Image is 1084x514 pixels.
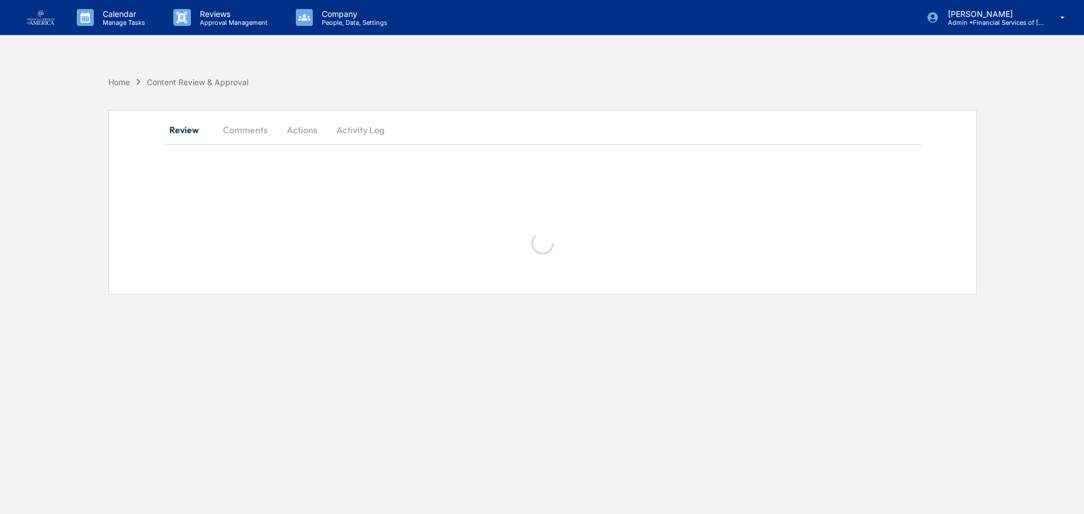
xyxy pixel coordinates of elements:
button: Comments [214,116,277,143]
p: Approval Management [191,19,273,27]
p: Reviews [191,9,273,19]
div: secondary tabs example [163,116,922,143]
button: Review [163,116,214,143]
p: Admin • Financial Services of [GEOGRAPHIC_DATA] [939,19,1044,27]
p: [PERSON_NAME] [939,9,1044,19]
img: logo [27,10,54,25]
button: Actions [277,116,327,143]
p: People, Data, Settings [313,19,393,27]
p: Calendar [94,9,151,19]
p: Manage Tasks [94,19,151,27]
button: Activity Log [327,116,394,143]
div: Content Review & Approval [147,77,248,87]
p: Company [313,9,393,19]
div: Home [108,77,130,87]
